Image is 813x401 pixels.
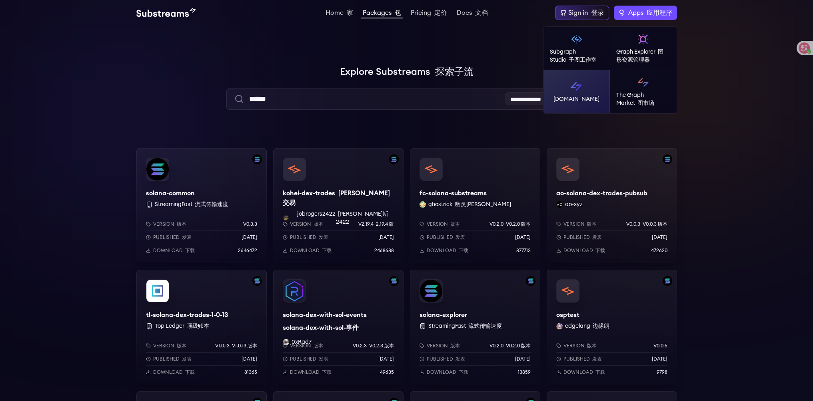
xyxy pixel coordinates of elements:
[290,221,323,227] p: Version
[155,322,209,330] button: Top Ledger 顶级账本
[563,247,605,254] p: Download
[185,370,195,375] font: 下载
[322,248,332,253] font: 下载
[177,343,186,348] font: 版本
[369,343,394,348] font: V0.2.3 版本
[455,357,465,361] font: 发表
[290,234,328,241] p: Published
[185,248,195,253] font: 下载
[380,369,394,375] p: 49635
[243,221,257,227] p: v0.3.3
[427,369,468,375] p: Download
[468,323,502,329] font: 流式传输速度
[410,148,540,263] a: fc-solana-substreamsfc-solana-substreamsghostrick ghostrick 幽灵[PERSON_NAME]Version 版本v0.2.0 V0.2....
[273,148,404,263] a: Filter by solana networkkohei-dex-tradeskohei-dex-trades [PERSON_NAME] 交易jobrogers2422 jobrogers2...
[395,10,401,16] font: 包
[543,27,610,70] a: Subgraph Studio 子图工作室
[455,202,511,207] font: 幽灵[PERSON_NAME]
[153,247,195,254] p: Download
[550,48,604,64] p: Subgraph Studio
[595,248,605,253] font: 下载
[626,221,667,227] p: v0.0.3
[647,10,672,16] font: 应用程序
[136,148,267,263] a: Filter by solana networksolana-commonsolana-common StreamingFast 流式传输速度Version 版本v0.3.3Published ...
[136,8,196,18] img: Substream's logo
[353,343,394,349] p: v0.2.3
[195,202,228,207] font: 流式传输速度
[592,357,602,361] font: 发表
[565,322,609,330] button: edgelang 边缘朗
[563,221,597,227] p: Version
[475,10,488,16] font: 文档
[427,356,465,362] p: Published
[628,8,672,18] span: Apps
[136,64,677,80] h1: Explore Substreams
[153,356,192,362] p: Published
[136,270,267,385] a: Filter by solana networktl-solana-dex-trades-1-0-13tl-solana-dex-trades-1-0-13 Top Ledger 顶级账本Ver...
[292,338,312,346] button: 0xRad7
[378,356,394,362] p: [DATE]
[409,10,449,18] a: Pricing 定价
[652,234,667,241] p: [DATE]
[336,211,388,225] font: [PERSON_NAME]斯2422
[435,67,473,77] font: 探索子流
[563,356,602,362] p: Published
[587,222,597,227] font: 版本
[616,48,670,64] p: Graph Explorer
[290,343,323,349] p: Version
[450,343,460,348] font: 版本
[153,369,195,375] p: Download
[563,234,602,241] p: Published
[595,370,605,375] font: 下载
[389,154,399,164] img: Filter by solana network
[663,154,672,164] img: Filter by solana network
[547,270,677,385] a: Filter by solana networkosptestosptestedgelang edgelang 边缘朗Version 版本v0.0.5Published 发表[DATE]Down...
[177,222,186,227] font: 版本
[516,247,531,254] p: 877713
[459,248,468,253] font: 下载
[506,222,531,227] font: V0.2.0 版本
[637,100,654,106] font: 图市场
[324,10,355,18] a: Home 家
[547,148,677,263] a: Filter by solana networkao-solana-dex-trades-pubsubao-solana-dex-trades-pubsubao-xyz ao-xyzVersio...
[374,247,394,254] p: 2468688
[637,76,649,89] img: The Graph Market logo
[232,343,257,348] font: V1.0.13 版本
[570,80,583,93] img: Substreams logo
[565,200,583,209] button: ao-xyz
[555,6,609,20] a: Sign in 登录
[187,323,209,329] font: 顶级账本
[610,70,677,113] a: The Graph Market 图市场
[427,234,465,241] p: Published
[652,356,667,362] p: [DATE]
[643,222,667,227] font: V0.0.3 版本
[242,356,257,362] p: [DATE]
[215,343,257,349] p: v1.0.13
[290,356,328,362] p: Published
[455,235,465,240] font: 发表
[518,369,531,375] p: 13859
[389,276,399,286] img: Filter by solana network
[242,234,257,241] p: [DATE]
[182,235,192,240] font: 发表
[526,276,535,286] img: Filter by solana network
[570,33,583,46] img: Subgraph Studio logo
[616,49,663,63] font: 图形资源管理器
[651,247,667,254] p: 472620
[153,221,186,227] p: Version
[153,234,192,241] p: Published
[657,369,667,375] p: 9798
[427,247,468,254] p: Download
[489,343,531,349] p: v0.2.0
[434,10,447,16] font: 定价
[515,234,531,241] p: [DATE]
[292,210,394,226] button: jobrogers2422 [PERSON_NAME]斯2422
[238,247,257,254] p: 2646472
[290,247,332,254] p: Download
[563,343,597,349] p: Version
[410,270,540,385] a: Filter by solana networksolana-explorersolana-explorer StreamingFast 流式传输速度Version 版本v0.2.0 V0.2....
[319,357,328,361] font: 发表
[428,200,511,209] button: ghostrick 幽灵[PERSON_NAME]
[653,343,667,349] p: v0.0.5
[593,323,609,329] font: 边缘朗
